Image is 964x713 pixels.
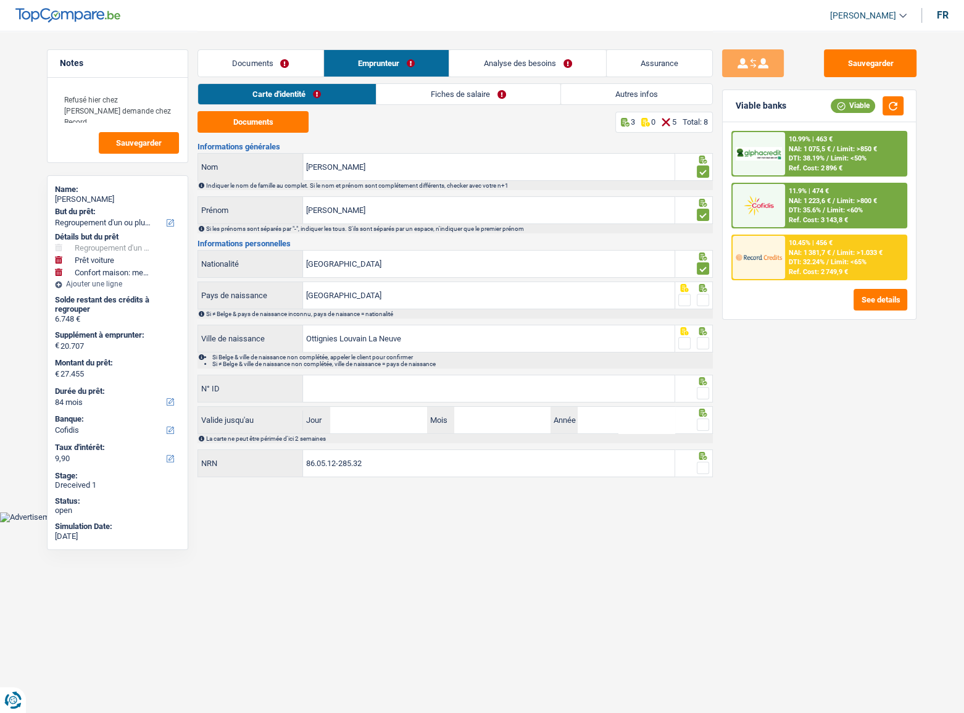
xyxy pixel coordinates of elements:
[303,375,675,402] input: 590-1234567-89
[833,249,835,257] span: /
[837,145,877,153] span: Limit: >850 €
[55,443,178,452] label: Taux d'intérêt:
[55,414,178,424] label: Banque:
[823,206,825,214] span: /
[671,117,676,127] p: 5
[324,50,449,77] a: Emprunteur
[551,407,578,433] label: Année
[833,145,835,153] span: /
[682,117,707,127] div: Total: 8
[55,280,180,288] div: Ajouter une ligne
[631,117,635,127] p: 3
[198,411,303,430] label: Valide jusqu'au
[789,249,831,257] span: NAI: 1 381,7 €
[607,50,713,77] a: Assurance
[789,206,821,214] span: DTI: 35.6%
[55,232,180,242] div: Détails but du prêt
[212,354,712,361] li: Si Belge & ville de naissance non complétée, appeler le client pour confirmer
[376,84,560,104] a: Fiches de salaire
[330,407,426,433] input: JJ
[831,154,866,162] span: Limit: <50%
[197,111,309,133] button: Documents
[55,358,178,368] label: Montant du prêt:
[55,314,180,324] div: 6.748 €
[55,471,180,481] div: Stage:
[55,295,180,314] div: Solde restant des crédits à regrouper
[197,143,713,151] h3: Informations générales
[826,258,829,266] span: /
[736,194,781,217] img: Cofidis
[198,251,303,277] label: Nationalité
[55,532,180,541] div: [DATE]
[198,154,303,180] label: Nom
[55,194,180,204] div: [PERSON_NAME]
[789,145,831,153] span: NAI: 1 075,5 €
[789,154,825,162] span: DTI: 38.19%
[735,101,786,111] div: Viable banks
[833,197,835,205] span: /
[197,240,713,248] h3: Informations personnelles
[55,386,178,396] label: Durée du prêt:
[212,361,712,367] li: Si ≠ Belge & ville de naissance non complétée, ville de naissance = pays de naissance
[206,182,712,189] div: Indiquer le nom de famille au complet. Si le nom et prénom sont complétement différents, checker ...
[789,258,825,266] span: DTI: 32.24%
[198,50,323,77] a: Documents
[827,206,863,214] span: Limit: <60%
[55,207,178,217] label: But du prêt:
[55,369,59,379] span: €
[789,187,829,195] div: 11.9% | 474 €
[303,450,675,477] input: 12.12.12-123.12
[789,268,848,276] div: Ref. Cost: 2 749,9 €
[303,282,675,309] input: Belgique
[55,506,180,515] div: open
[789,216,848,224] div: Ref. Cost: 3 143,8 €
[206,435,712,442] div: La carte ne peut être périmée d'ici 2 semaines
[820,6,907,26] a: [PERSON_NAME]
[198,450,303,477] label: NRN
[561,84,712,104] a: Autres infos
[578,407,674,433] input: AAAA
[736,147,781,161] img: AlphaCredit
[198,197,303,223] label: Prénom
[303,407,330,433] label: Jour
[736,246,781,269] img: Record Credits
[789,135,833,143] div: 10.99% | 463 €
[837,197,877,205] span: Limit: >800 €
[198,84,375,104] a: Carte d'identité
[55,330,178,340] label: Supplément à emprunter:
[55,496,180,506] div: Status:
[55,522,180,532] div: Simulation Date:
[206,225,712,232] div: Si les prénoms sont séparés par "-", indiquer les tous. S'ils sont séparés par un espace, n'indiq...
[116,139,162,147] span: Sauvegarder
[206,311,712,317] div: Si ≠ Belge & pays de naissance inconnu, pays de naisance = nationalité
[837,249,883,257] span: Limit: >1.033 €
[831,258,866,266] span: Limit: <65%
[789,164,842,172] div: Ref. Cost: 2 896 €
[198,282,303,309] label: Pays de naissance
[449,50,606,77] a: Analyse des besoins
[55,185,180,194] div: Name:
[427,407,454,433] label: Mois
[55,341,59,351] span: €
[55,480,180,490] div: Dreceived 1
[198,325,303,352] label: Ville de naissance
[789,239,833,247] div: 10.45% | 456 €
[303,251,675,277] input: Belgique
[99,132,179,154] button: Sauvegarder
[937,9,949,21] div: fr
[826,154,829,162] span: /
[831,99,875,112] div: Viable
[60,58,175,69] h5: Notes
[830,10,896,21] span: [PERSON_NAME]
[854,289,907,311] button: See details
[198,375,303,402] label: N° ID
[789,197,831,205] span: NAI: 1 223,6 €
[15,8,120,23] img: TopCompare Logo
[824,49,916,77] button: Sauvegarder
[454,407,551,433] input: MM
[651,117,655,127] p: 0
